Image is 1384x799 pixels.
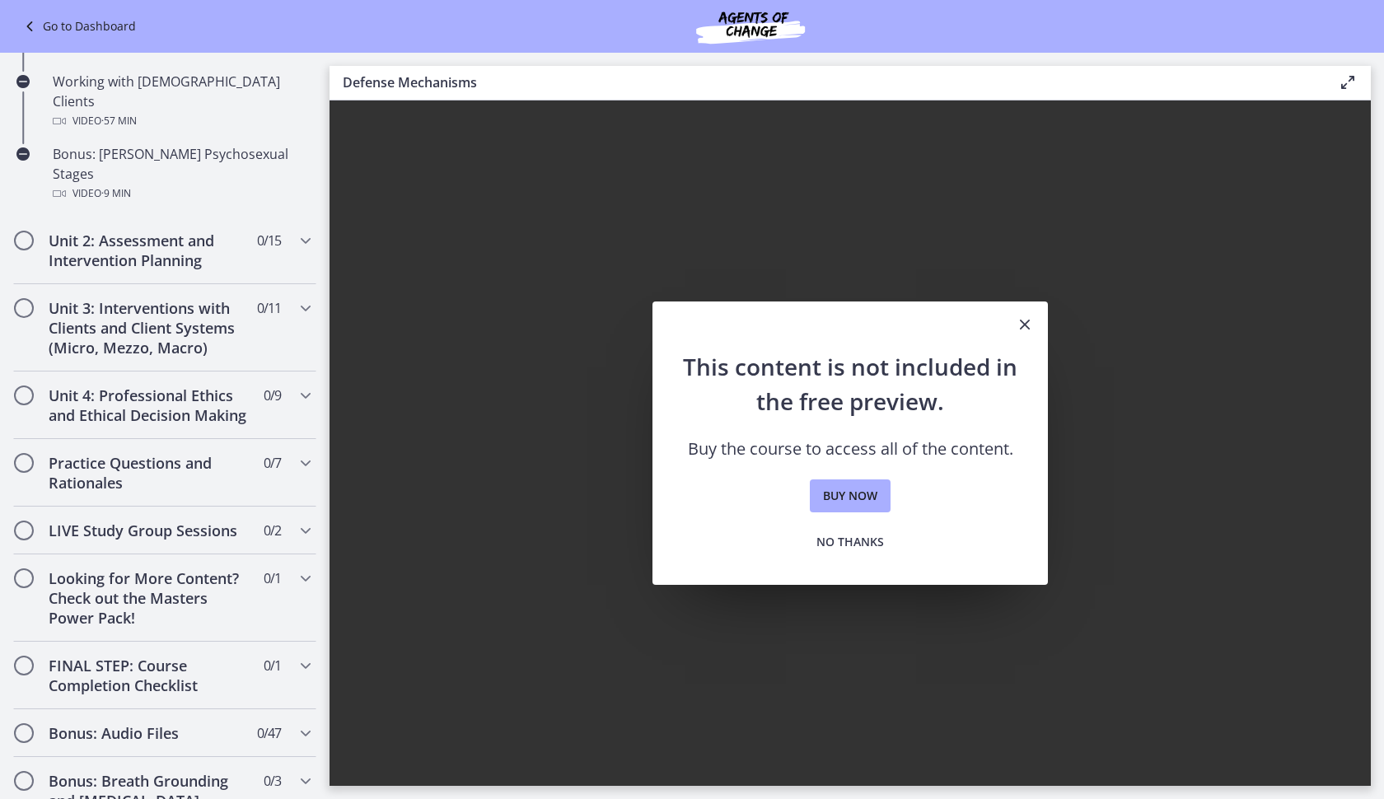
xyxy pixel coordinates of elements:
img: Agents of Change Social Work Test Prep [652,7,849,46]
h2: Unit 3: Interventions with Clients and Client Systems (Micro, Mezzo, Macro) [49,298,250,357]
span: 0 / 1 [264,656,281,675]
span: 0 / 9 [264,385,281,405]
div: Bonus: [PERSON_NAME] Psychosexual Stages [53,144,310,203]
h3: Defense Mechanisms [343,72,1312,92]
span: 0 / 3 [264,771,281,791]
h2: Unit 4: Professional Ethics and Ethical Decision Making [49,385,250,425]
h2: Bonus: Audio Files [49,723,250,743]
div: Video [53,111,310,131]
span: 0 / 7 [264,453,281,473]
p: Buy the course to access all of the content. [679,438,1022,460]
h2: This content is not included in the free preview. [679,349,1022,418]
h2: Practice Questions and Rationales [49,453,250,493]
span: · 9 min [101,184,131,203]
h2: FINAL STEP: Course Completion Checklist [49,656,250,695]
button: Close [1002,301,1048,349]
button: No thanks [803,526,897,558]
span: Buy now [823,486,877,506]
a: Go to Dashboard [20,16,136,36]
span: 0 / 47 [257,723,281,743]
div: Working with [DEMOGRAPHIC_DATA] Clients [53,72,310,131]
span: 0 / 1 [264,568,281,588]
span: 0 / 2 [264,521,281,540]
span: 0 / 15 [257,231,281,250]
h2: Unit 2: Assessment and Intervention Planning [49,231,250,270]
a: Buy now [810,479,891,512]
h2: Looking for More Content? Check out the Masters Power Pack! [49,568,250,628]
span: 0 / 11 [257,298,281,318]
h2: LIVE Study Group Sessions [49,521,250,540]
span: · 57 min [101,111,137,131]
div: Video [53,184,310,203]
span: No thanks [816,532,884,552]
